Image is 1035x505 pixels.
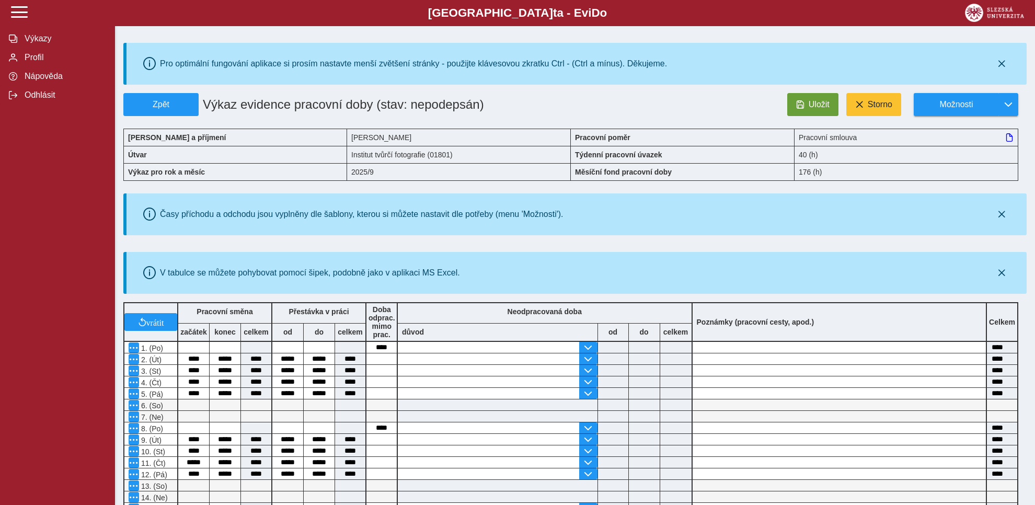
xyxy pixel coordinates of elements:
span: Profil [21,53,106,62]
button: Menu [129,411,139,422]
b: Výkaz pro rok a měsíc [128,168,205,176]
div: [PERSON_NAME] [347,129,571,146]
b: Neodpracovaná doba [508,307,582,316]
b: Celkem [989,318,1015,326]
span: Výkazy [21,34,106,43]
button: Menu [129,342,139,353]
b: konec [210,328,240,336]
span: 13. (So) [139,482,167,490]
img: logo_web_su.png [965,4,1024,22]
button: Menu [129,480,139,491]
b: Přestávka v práci [289,307,349,316]
b: celkem [241,328,271,336]
span: 4. (Čt) [139,378,162,387]
button: Menu [129,492,139,502]
button: Menu [129,400,139,410]
div: Pro optimální fungování aplikace si prosím nastavte menší zvětšení stránky - použijte klávesovou ... [160,59,667,68]
b: od [272,328,303,336]
b: začátek [178,328,209,336]
b: do [629,328,660,336]
button: Menu [129,469,139,479]
button: Menu [129,354,139,364]
button: Uložit [787,93,838,116]
span: 11. (Čt) [139,459,166,467]
span: Nápověda [21,72,106,81]
span: 1. (Po) [139,344,163,352]
span: Možnosti [923,100,990,109]
button: Menu [129,388,139,399]
button: Menu [129,446,139,456]
div: Pracovní smlouva [795,129,1018,146]
button: Menu [129,365,139,376]
div: Institut tvůrčí fotografie (01801) [347,146,571,163]
span: 12. (Pá) [139,470,167,479]
b: Útvar [128,151,147,159]
b: [PERSON_NAME] a příjmení [128,133,226,142]
button: Menu [129,457,139,468]
span: 3. (St) [139,367,161,375]
div: V tabulce se můžete pohybovat pomocí šipek, podobně jako v aplikaci MS Excel. [160,268,460,278]
span: 6. (So) [139,401,163,410]
span: 2. (Út) [139,355,162,364]
b: Doba odprac. mimo prac. [369,305,395,339]
button: Zpět [123,93,199,116]
div: Časy příchodu a odchodu jsou vyplněny dle šablony, kterou si můžete nastavit dle potřeby (menu 'M... [160,210,563,219]
span: t [553,6,557,19]
span: Storno [868,100,892,109]
div: 2025/9 [347,163,571,181]
button: Menu [129,377,139,387]
button: vrátit [124,313,177,331]
span: 8. (Po) [139,424,163,433]
span: 10. (St) [139,447,165,456]
b: důvod [402,328,424,336]
b: Měsíční fond pracovní doby [575,168,672,176]
span: 5. (Pá) [139,390,163,398]
b: Týdenní pracovní úvazek [575,151,662,159]
button: Storno [846,93,901,116]
b: [GEOGRAPHIC_DATA] a - Evi [31,6,1004,20]
span: 14. (Ne) [139,493,168,502]
h1: Výkaz evidence pracovní doby (stav: nepodepsán) [199,93,500,116]
span: 9. (Út) [139,436,162,444]
b: celkem [660,328,692,336]
b: celkem [335,328,365,336]
div: 40 (h) [795,146,1018,163]
span: 7. (Ne) [139,413,164,421]
div: 176 (h) [795,163,1018,181]
span: o [600,6,607,19]
span: vrátit [146,318,164,326]
b: do [304,328,335,336]
b: Pracovní směna [197,307,252,316]
button: Menu [129,423,139,433]
b: Pracovní poměr [575,133,630,142]
button: Menu [129,434,139,445]
span: Odhlásit [21,90,106,100]
button: Možnosti [914,93,998,116]
b: od [598,328,628,336]
span: D [591,6,600,19]
span: Zpět [128,100,194,109]
b: Poznámky (pracovní cesty, apod.) [693,318,819,326]
span: Uložit [809,100,830,109]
